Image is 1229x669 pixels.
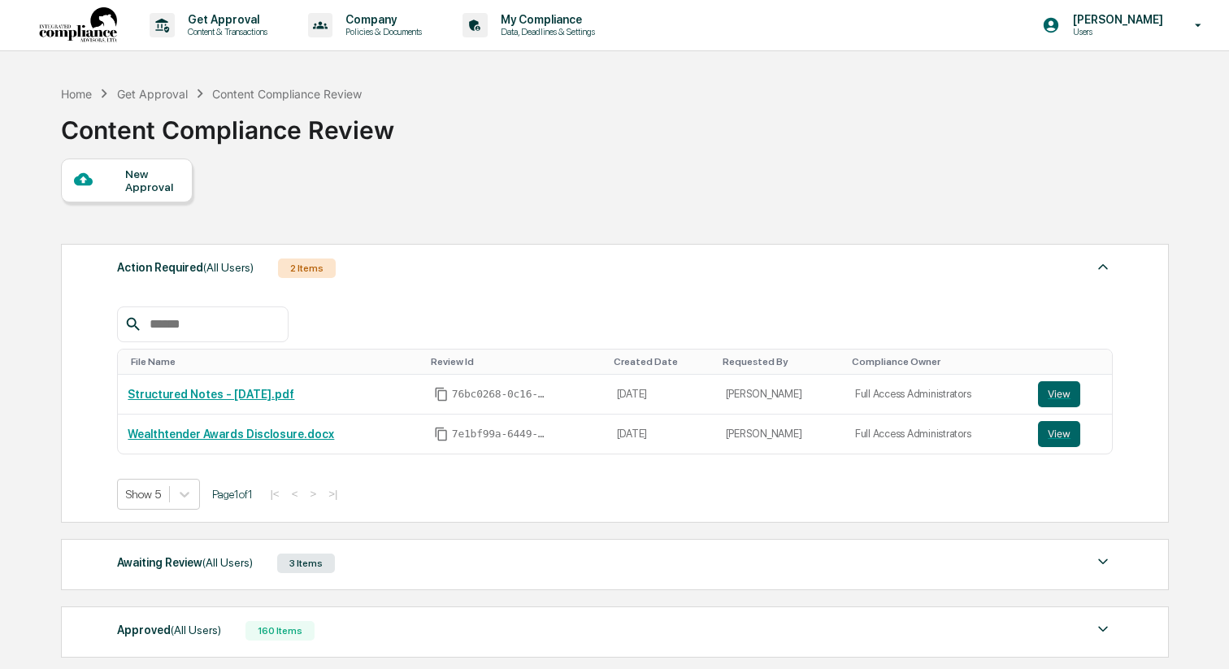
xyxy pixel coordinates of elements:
a: View [1038,421,1102,447]
div: 3 Items [277,554,335,573]
button: >| [324,487,342,501]
td: Full Access Administrators [845,415,1028,454]
td: [PERSON_NAME] [716,415,845,454]
a: Wealthtender Awards Disclosure.docx [128,428,334,441]
p: Data, Deadlines & Settings [488,26,603,37]
span: (All Users) [203,261,254,274]
div: Toggle SortBy [1041,356,1105,367]
button: View [1038,421,1080,447]
p: Company [332,13,430,26]
div: Content Compliance Review [61,102,394,145]
p: Content & Transactions [175,26,276,37]
span: Page 1 of 1 [212,488,253,501]
td: Full Access Administrators [845,375,1028,415]
p: My Compliance [488,13,603,26]
div: Get Approval [117,87,188,101]
iframe: Open customer support [1177,615,1221,659]
img: logo [39,7,117,44]
p: Users [1060,26,1171,37]
td: [DATE] [607,375,716,415]
img: caret [1093,552,1113,571]
a: Structured Notes - [DATE].pdf [128,388,294,401]
div: Toggle SortBy [852,356,1022,367]
div: 2 Items [278,258,336,278]
span: 76bc0268-0c16-4ddb-b54e-a2884c5893c1 [452,388,549,401]
div: 160 Items [245,621,315,641]
div: Approved [117,619,221,641]
div: Action Required [117,257,254,278]
div: Home [61,87,92,101]
td: [DATE] [607,415,716,454]
span: (All Users) [171,623,221,636]
div: Toggle SortBy [131,356,417,367]
button: View [1038,381,1080,407]
p: Get Approval [175,13,276,26]
button: > [305,487,321,501]
img: caret [1093,619,1113,639]
div: New Approval [125,167,180,193]
span: Copy Id [434,427,449,441]
span: 7e1bf99a-6449-45c3-8181-c0e5f5f3b389 [452,428,549,441]
div: Content Compliance Review [212,87,362,101]
a: View [1038,381,1102,407]
div: Awaiting Review [117,552,253,573]
td: [PERSON_NAME] [716,375,845,415]
span: (All Users) [202,556,253,569]
p: [PERSON_NAME] [1060,13,1171,26]
button: |< [265,487,284,501]
div: Toggle SortBy [431,356,601,367]
img: caret [1093,257,1113,276]
button: < [287,487,303,501]
p: Policies & Documents [332,26,430,37]
div: Toggle SortBy [723,356,839,367]
span: Copy Id [434,387,449,402]
div: Toggle SortBy [614,356,710,367]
